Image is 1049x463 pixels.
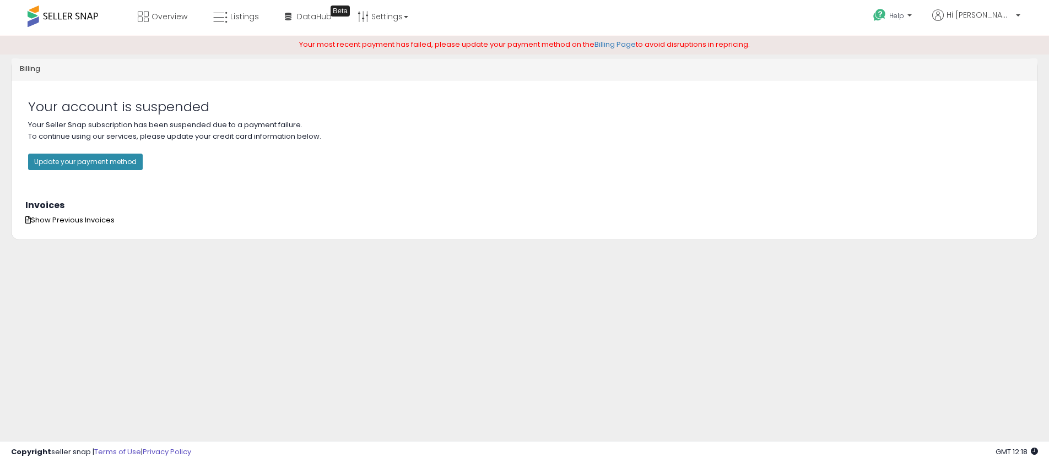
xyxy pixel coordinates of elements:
[299,39,750,50] span: Your most recent payment has failed, please update your payment method on the to avoid disruption...
[28,154,143,170] button: Update your payment method
[28,119,1021,182] p: Your Seller Snap subscription has been suspended due to a payment failure. To continue using our ...
[297,11,332,22] span: DataHub
[873,8,886,22] i: Get Help
[94,446,141,457] a: Terms of Use
[25,200,1024,210] h3: Invoices
[12,58,1037,80] div: Billing
[230,11,259,22] span: Listings
[932,9,1020,34] a: Hi [PERSON_NAME]
[996,446,1038,457] span: 2025-09-8 12:18 GMT
[25,215,115,225] span: Show Previous Invoices
[152,11,187,22] span: Overview
[594,39,636,50] a: Billing Page
[28,100,1021,114] h2: Your account is suspended
[947,9,1013,20] span: Hi [PERSON_NAME]
[11,446,51,457] strong: Copyright
[889,11,904,20] span: Help
[331,6,350,17] div: Tooltip anchor
[143,446,191,457] a: Privacy Policy
[11,447,191,457] div: seller snap | |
